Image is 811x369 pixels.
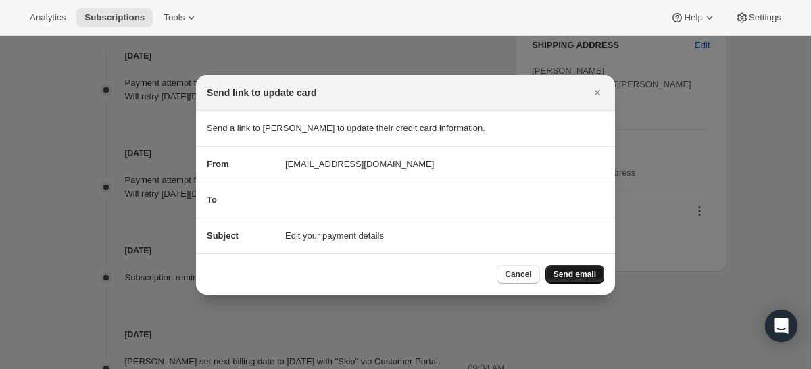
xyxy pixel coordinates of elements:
[155,8,206,27] button: Tools
[207,159,229,169] span: From
[285,157,434,171] span: [EMAIL_ADDRESS][DOMAIN_NAME]
[684,12,702,23] span: Help
[497,265,539,284] button: Cancel
[207,195,217,205] span: To
[285,229,384,243] span: Edit your payment details
[505,269,531,280] span: Cancel
[164,12,185,23] span: Tools
[727,8,789,27] button: Settings
[207,122,604,135] p: Send a link to [PERSON_NAME] to update their credit card information.
[30,12,66,23] span: Analytics
[207,86,317,99] h2: Send link to update card
[84,12,145,23] span: Subscriptions
[76,8,153,27] button: Subscriptions
[554,269,596,280] span: Send email
[749,12,781,23] span: Settings
[765,310,797,342] div: Open Intercom Messenger
[662,8,724,27] button: Help
[22,8,74,27] button: Analytics
[545,265,604,284] button: Send email
[207,230,239,241] span: Subject
[588,83,607,102] button: Close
